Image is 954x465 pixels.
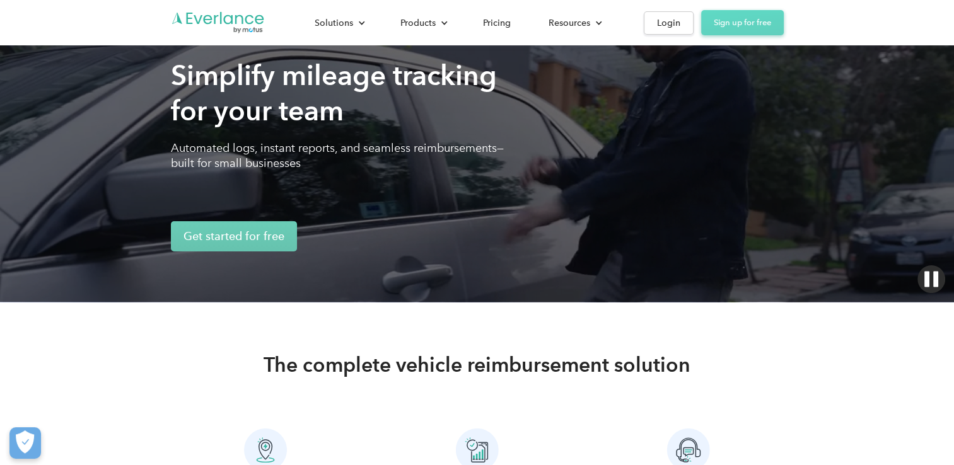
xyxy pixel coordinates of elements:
[171,221,297,251] a: Get started for free
[917,265,945,293] img: Pause video
[549,15,590,31] div: Resources
[315,15,353,31] div: Solutions
[171,141,511,171] p: Automated logs, instant reports, and seamless reimbursements—built for small businesses
[9,427,41,459] button: Cookies Settings
[171,352,784,377] h2: The complete vehicle reimbursement solution
[400,15,436,31] div: Products
[536,12,612,34] div: Resources
[483,15,511,31] div: Pricing
[171,58,511,129] h1: Simplify mileage tracking for your team
[388,12,458,34] div: Products
[701,10,784,35] a: Sign up for free
[302,12,375,34] div: Solutions
[657,15,680,31] div: Login
[644,11,694,35] a: Login
[171,11,265,35] a: Go to homepage
[470,12,523,34] a: Pricing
